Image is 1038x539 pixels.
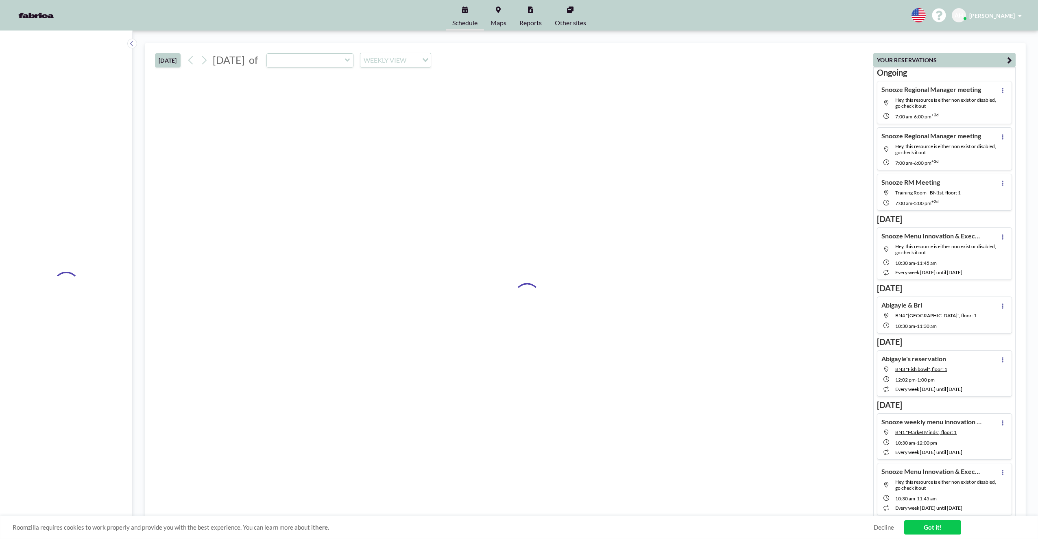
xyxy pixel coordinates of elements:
span: 7:00 AM [895,113,912,120]
input: Search for option [409,55,417,65]
span: every week [DATE] until [DATE] [895,505,962,511]
span: 10:30 AM [895,440,915,446]
span: - [916,377,917,383]
span: BN1 "Market Minds", floor: 1 [895,429,957,435]
span: 10:30 AM [895,323,915,329]
span: every week [DATE] until [DATE] [895,386,962,392]
span: WEEKLY VIEW [362,55,408,65]
h4: Snooze weekly menu innovation & execution meeting [881,418,983,426]
span: BN3 "Fish bowl", floor: 1 [895,366,947,372]
h4: Snooze Menu Innovation & Execution [881,232,983,240]
span: 6:00 PM [914,160,931,166]
span: every week [DATE] until [DATE] [895,269,962,275]
h4: Abigayle's reservation [881,355,946,363]
div: Search for option [360,53,431,67]
span: 7:00 AM [895,200,912,206]
span: 5:00 PM [914,200,931,206]
span: - [912,200,914,206]
h4: Abigayle & Bri [881,301,922,309]
span: AH [955,12,963,19]
span: [PERSON_NAME] [969,12,1015,19]
span: 10:30 AM [895,260,915,266]
span: Hey, this resource is either non exist or disabled, go check it out [895,143,996,155]
h3: [DATE] [877,214,1012,224]
span: - [912,160,914,166]
span: - [912,113,914,120]
a: Decline [874,524,894,531]
span: Training Room - BN1st, floor: 1 [895,190,961,196]
span: - [915,495,917,502]
h4: Snooze RM Meeting [881,178,940,186]
h3: Ongoing [877,68,1012,78]
span: 11:45 AM [917,260,937,266]
sup: +3d [931,112,939,117]
span: - [915,260,917,266]
h3: [DATE] [877,400,1012,410]
h3: [DATE] [877,283,1012,293]
span: 12:00 PM [917,440,937,446]
span: of [249,54,258,66]
span: - [915,440,917,446]
span: every week [DATE] until [DATE] [895,449,962,455]
button: YOUR RESERVATIONS [873,53,1016,67]
button: [DATE] [155,53,181,68]
h4: Snooze Menu Innovation & Execution [881,467,983,476]
span: Hey, this resource is either non exist or disabled, go check it out [895,479,996,491]
img: organization-logo [13,7,59,24]
sup: +3d [931,159,939,164]
span: [DATE] [213,54,245,66]
span: - [915,323,917,329]
h4: Snooze Regional Manager meeting [881,85,981,94]
span: 11:30 AM [917,323,937,329]
span: 10:30 AM [895,495,915,502]
h4: Snooze Regional Manager meeting [881,132,981,140]
span: Other sites [555,20,586,26]
h3: [DATE] [877,337,1012,347]
sup: +2d [931,199,939,204]
span: Maps [491,20,506,26]
span: 11:45 AM [917,495,937,502]
a: here. [315,524,329,531]
span: Schedule [452,20,478,26]
span: Hey, this resource is either non exist or disabled, go check it out [895,97,996,109]
span: 12:02 PM [895,377,916,383]
span: 6:00 PM [914,113,931,120]
span: Roomzilla requires cookies to work properly and provide you with the best experience. You can lea... [13,524,874,531]
span: BN4 "Shelf Space Corner", floor: 1 [895,312,977,319]
span: Hey, this resource is either non exist or disabled, go check it out [895,243,996,255]
span: 1:00 PM [917,377,935,383]
a: Got it! [904,520,961,535]
span: 7:00 AM [895,160,912,166]
span: Reports [519,20,542,26]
